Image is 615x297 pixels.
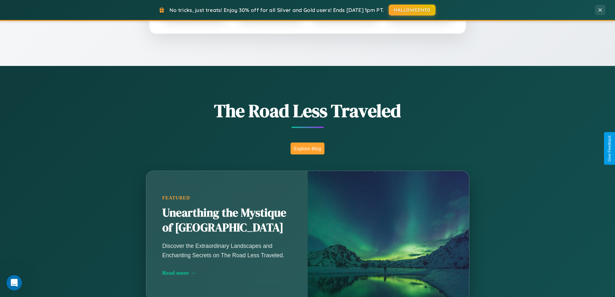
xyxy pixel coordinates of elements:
h2: Unearthing the Mystique of [GEOGRAPHIC_DATA] [162,206,292,235]
div: Read more → [162,270,292,276]
button: HALLOWEEN30 [389,5,436,16]
div: Featured [162,195,292,201]
p: Discover the Extraordinary Landscapes and Enchanting Secrets on The Road Less Traveled. [162,241,292,260]
h1: The Road Less Traveled [114,98,501,123]
div: Give Feedback [607,135,612,162]
span: No tricks, just treats! Enjoy 30% off for all Silver and Gold users! Ends [DATE] 1pm PT. [169,7,384,13]
button: Explore Blog [291,143,324,154]
iframe: Intercom live chat [6,275,22,291]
